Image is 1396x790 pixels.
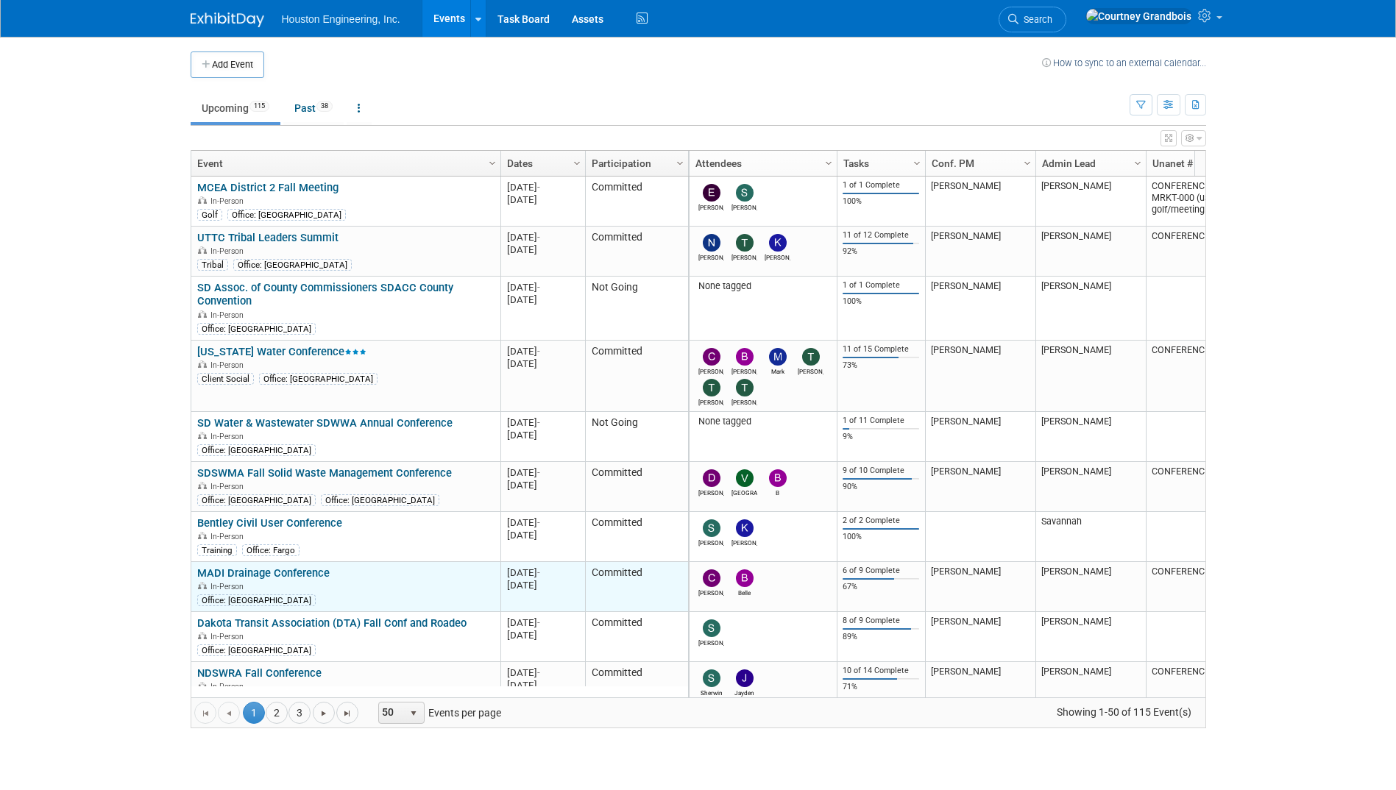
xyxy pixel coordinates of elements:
[571,157,583,169] span: Column Settings
[537,567,540,578] span: -
[537,467,540,478] span: -
[537,346,540,357] span: -
[672,151,688,173] a: Column Settings
[765,487,790,497] div: B Peschong
[507,181,578,193] div: [DATE]
[507,529,578,541] div: [DATE]
[191,51,264,78] button: Add Event
[674,157,686,169] span: Column Settings
[736,569,754,587] img: Belle Reeve
[288,702,311,724] a: 3
[507,566,578,579] div: [DATE]
[198,310,207,318] img: In-Person Event
[731,537,757,547] div: Kevin Cochran
[925,562,1035,612] td: [PERSON_NAME]
[537,232,540,243] span: -
[703,379,720,396] img: Taylor Bunton
[507,579,578,591] div: [DATE]
[408,708,419,719] span: select
[191,13,264,27] img: ExhibitDay
[585,227,688,277] td: Committed
[1021,157,1033,169] span: Column Settings
[925,662,1035,712] td: [PERSON_NAME]
[1035,177,1146,227] td: [PERSON_NAME]
[537,417,540,428] span: -
[507,281,578,293] div: [DATE]
[197,151,491,176] a: Event
[537,667,540,678] span: -
[507,629,578,641] div: [DATE]
[932,151,1026,176] a: Conf. PM
[197,594,316,606] div: Office: [GEOGRAPHIC_DATA]
[197,181,339,194] a: MCEA District 2 Fall Meeting
[341,708,353,719] span: Go to the last page
[843,360,919,371] div: 73%
[210,482,248,491] span: In-Person
[585,662,688,712] td: Committed
[198,482,207,489] img: In-Person Event
[1043,702,1205,722] span: Showing 1-50 of 115 Event(s)
[736,669,754,687] img: Jayden Pegors
[197,466,452,480] a: SDSWMA Fall Solid Waste Management Conference
[798,366,823,375] div: Ted Bridges
[585,512,688,562] td: Committed
[507,357,578,370] div: [DATE]
[198,432,207,439] img: In-Person Event
[223,708,235,719] span: Go to the previous page
[703,619,720,637] img: Sam Trebilcock
[698,252,724,261] div: Neil Ausstin
[736,469,754,487] img: Vienne Guncheon
[242,544,300,556] div: Office: Fargo
[736,379,754,396] img: Tristan Balmer
[843,682,919,692] div: 71%
[698,537,724,547] div: Stan Hanson
[698,587,724,597] div: Chris Otterness
[249,101,269,112] span: 115
[843,230,919,241] div: 11 of 12 Complete
[843,432,919,442] div: 9%
[507,516,578,529] div: [DATE]
[243,702,265,724] span: 1
[1035,662,1146,712] td: [PERSON_NAME]
[703,234,720,252] img: Neil Ausstin
[197,666,322,680] a: NDSWRA Fall Conference
[843,280,919,291] div: 1 of 1 Complete
[703,348,720,366] img: Charles Ikenberry
[909,151,925,173] a: Column Settings
[197,231,339,244] a: UTTC Tribal Leaders Summit
[191,94,280,122] a: Upcoming115
[731,366,757,375] div: Bret Zimmerman
[283,94,344,122] a: Past38
[1042,57,1206,68] a: How to sync to an external calendar...
[1146,177,1256,227] td: CONFERENCE-0004-MRKT-000 (use golf/meeting phase)
[843,632,919,642] div: 89%
[843,151,915,176] a: Tasks
[486,157,498,169] span: Column Settings
[736,348,754,366] img: Bret Zimmerman
[318,708,330,719] span: Go to the next page
[585,341,688,412] td: Committed
[197,494,316,506] div: Office: [GEOGRAPHIC_DATA]
[1035,227,1146,277] td: [PERSON_NAME]
[210,582,248,591] span: In-Person
[695,151,827,176] a: Attendees
[1035,462,1146,512] td: [PERSON_NAME]
[359,702,516,724] span: Events per page
[925,612,1035,662] td: [PERSON_NAME]
[585,277,688,341] td: Not Going
[194,702,216,724] a: Go to the first page
[821,151,837,173] a: Column Settings
[197,209,222,221] div: Golf
[843,482,919,492] div: 90%
[1085,8,1192,24] img: Courtney Grandbois
[1130,151,1146,173] a: Column Settings
[507,666,578,679] div: [DATE]
[1018,14,1052,25] span: Search
[843,582,919,592] div: 67%
[313,702,335,724] a: Go to the next page
[585,462,688,512] td: Committed
[507,193,578,206] div: [DATE]
[698,637,724,647] div: Sam Trebilcock
[843,666,919,676] div: 10 of 14 Complete
[321,494,439,506] div: Office: [GEOGRAPHIC_DATA]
